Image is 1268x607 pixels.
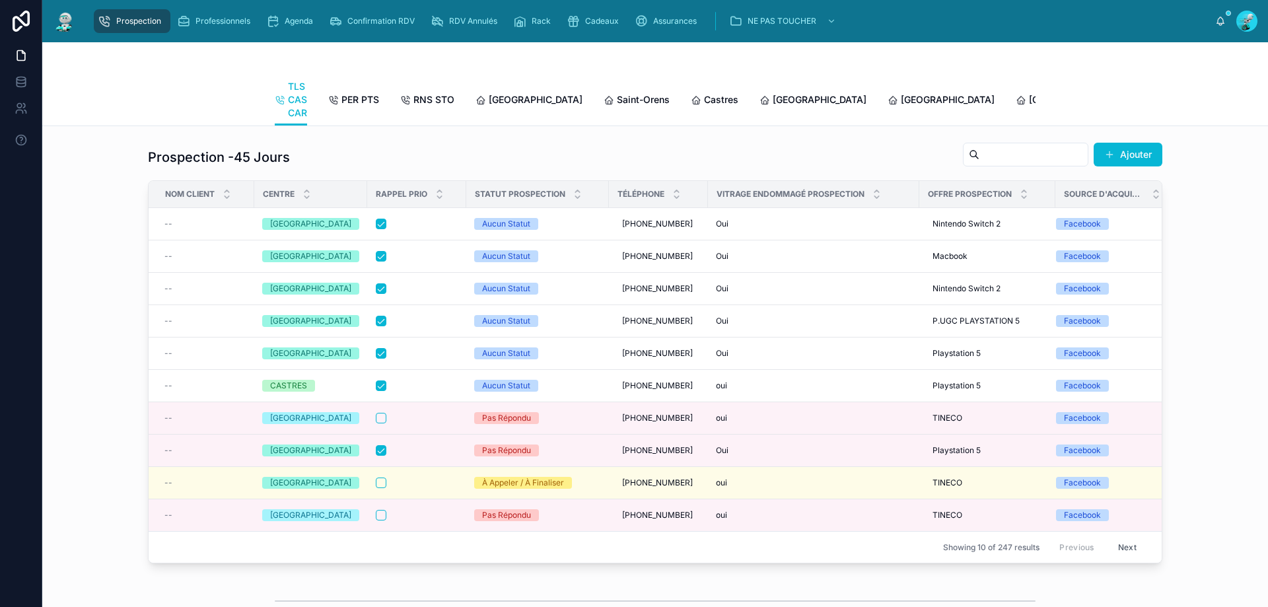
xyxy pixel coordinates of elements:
span: Source d'acquisition [1064,189,1144,199]
a: [PHONE_NUMBER] [617,440,700,461]
a: -- [164,316,246,326]
span: Castres [704,93,738,106]
div: Facebook [1064,315,1101,327]
span: -- [164,380,172,391]
span: [PHONE_NUMBER] [622,510,693,520]
a: RDV Annulés [427,9,507,33]
span: -- [164,478,172,488]
a: Facebook [1056,283,1153,295]
span: -- [164,510,172,520]
a: TINECO [927,505,1047,526]
a: [PHONE_NUMBER] [617,278,700,299]
div: Facebook [1064,380,1101,392]
span: Rappel Prio [376,189,427,199]
a: Pas Répondu [474,412,601,424]
a: Oui [716,251,911,262]
a: NE PAS TOUCHER [725,9,843,33]
a: [GEOGRAPHIC_DATA] [888,88,995,114]
a: Professionnels [173,9,260,33]
span: P.UGC PLAYSTATION 5 [933,316,1020,326]
span: [GEOGRAPHIC_DATA] [773,93,866,106]
span: [PHONE_NUMBER] [622,413,693,423]
span: -- [164,251,172,262]
a: [PHONE_NUMBER] [617,375,700,396]
button: Ajouter [1094,143,1162,166]
span: TINECO [933,478,962,488]
div: [GEOGRAPHIC_DATA] [270,477,351,489]
h1: Prospection -45 Jours [148,148,290,166]
span: Nintendo Switch 2 [933,283,1001,294]
span: Showing 10 of 247 results [943,542,1039,553]
div: Facebook [1064,250,1101,262]
span: [PHONE_NUMBER] [622,283,693,294]
a: Aucun Statut [474,380,601,392]
a: [GEOGRAPHIC_DATA] [262,347,359,359]
span: Oui [716,219,728,229]
a: Aucun Statut [474,347,601,359]
a: -- [164,445,246,456]
div: Facebook [1064,477,1101,489]
span: Oui [716,251,728,262]
span: Oui [716,316,728,326]
span: Rack [532,16,551,26]
a: Saint-Orens [604,88,670,114]
a: -- [164,283,246,294]
span: [PHONE_NUMBER] [622,316,693,326]
div: Pas Répondu [482,412,531,424]
span: [PHONE_NUMBER] [622,348,693,359]
div: Facebook [1064,509,1101,521]
div: [GEOGRAPHIC_DATA] [270,218,351,230]
a: oui [716,478,911,488]
span: Nintendo Switch 2 [933,219,1001,229]
span: [PHONE_NUMBER] [622,445,693,456]
div: Aucun Statut [482,250,530,262]
span: -- [164,445,172,456]
a: -- [164,348,246,359]
a: Facebook [1056,509,1153,521]
a: Facebook [1056,250,1153,262]
div: [GEOGRAPHIC_DATA] [270,250,351,262]
span: -- [164,316,172,326]
div: [GEOGRAPHIC_DATA] [270,412,351,424]
span: Saint-Orens [617,93,670,106]
a: Nintendo Switch 2 [927,213,1047,234]
a: TLS CAS CAR [275,75,307,126]
a: Playstation 5 [927,375,1047,396]
span: [GEOGRAPHIC_DATA] [901,93,995,106]
span: Vitrage endommagé Prospection [717,189,864,199]
span: RNS STO [413,93,454,106]
a: Aucun Statut [474,250,601,262]
a: [GEOGRAPHIC_DATA] [262,283,359,295]
span: Cadeaux [585,16,619,26]
a: Facebook [1056,412,1153,424]
a: [PHONE_NUMBER] [617,472,700,493]
a: [GEOGRAPHIC_DATA] [262,477,359,489]
a: Oui [716,219,911,229]
span: Nom Client [165,189,215,199]
span: Confirmation RDV [347,16,415,26]
a: Confirmation RDV [325,9,424,33]
div: Pas Répondu [482,445,531,456]
div: scrollable content [87,7,1215,36]
div: [GEOGRAPHIC_DATA] [270,315,351,327]
a: Facebook [1056,477,1153,489]
a: Rack [509,9,560,33]
a: [PHONE_NUMBER] [617,213,700,234]
span: Playstation 5 [933,348,981,359]
span: Assurances [653,16,697,26]
a: Oui [716,283,911,294]
span: oui [716,413,727,423]
span: Statut Prospection [475,189,565,199]
span: [GEOGRAPHIC_DATA] [489,93,582,106]
a: Oui [716,316,911,326]
span: oui [716,510,727,520]
span: Centre [263,189,295,199]
a: Pas Répondu [474,509,601,521]
span: Oui [716,445,728,456]
a: Castres [691,88,738,114]
a: Nintendo Switch 2 [927,278,1047,299]
div: Aucun Statut [482,218,530,230]
a: Facebook [1056,218,1153,230]
a: [PHONE_NUMBER] [617,505,700,526]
